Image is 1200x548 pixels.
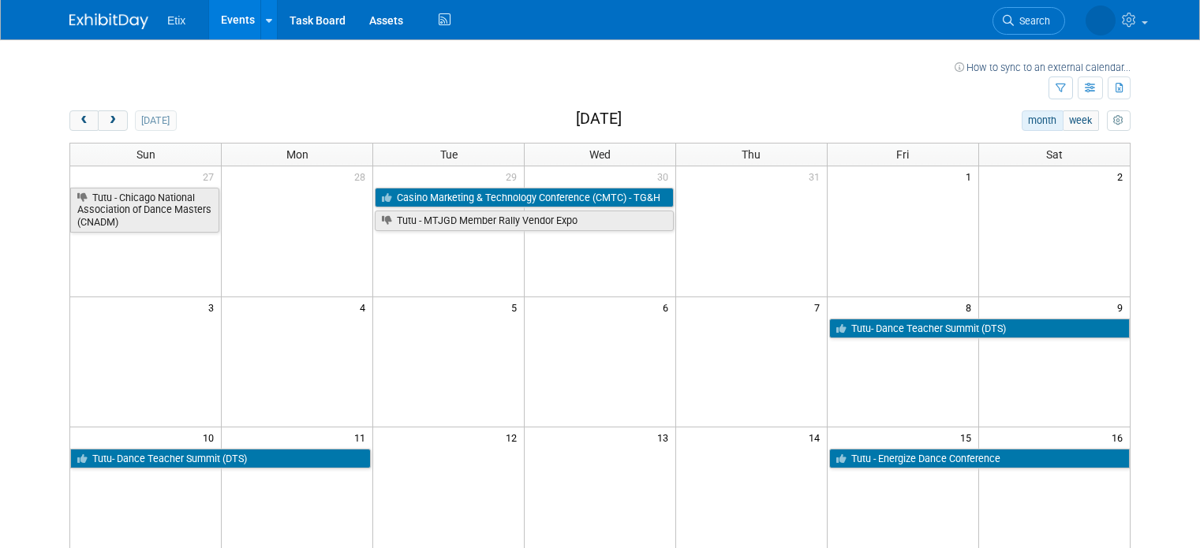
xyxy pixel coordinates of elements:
span: Search [1014,15,1050,27]
span: 27 [201,166,221,186]
span: 30 [656,166,675,186]
a: Tutu - Chicago National Association of Dance Masters (CNADM) [70,188,219,233]
span: 13 [656,427,675,447]
button: next [98,110,127,131]
span: 10 [201,427,221,447]
span: 12 [504,427,524,447]
span: 16 [1110,427,1130,447]
button: [DATE] [135,110,177,131]
span: 14 [807,427,827,447]
img: ExhibitDay [69,13,148,29]
a: How to sync to an external calendar... [955,62,1131,73]
span: Fri [896,148,909,161]
span: 1 [964,166,978,186]
button: myCustomButton [1107,110,1131,131]
span: 31 [807,166,827,186]
a: Tutu- Dance Teacher Summit (DTS) [70,449,371,469]
a: Casino Marketing & Technology Conference (CMTC) - TG&H [375,188,674,208]
img: Amy Meyer [1086,6,1116,35]
h2: [DATE] [576,110,622,128]
a: Tutu - MTJGD Member Rally Vendor Expo [375,211,674,231]
button: prev [69,110,99,131]
span: 6 [661,297,675,317]
a: Search [993,7,1065,35]
span: 5 [510,297,524,317]
span: Etix [167,14,185,27]
span: 4 [358,297,372,317]
span: 2 [1116,166,1130,186]
span: Mon [286,148,308,161]
span: 7 [813,297,827,317]
span: 28 [353,166,372,186]
button: week [1063,110,1099,131]
span: 8 [964,297,978,317]
span: Sun [136,148,155,161]
span: 9 [1116,297,1130,317]
span: 29 [504,166,524,186]
span: Wed [589,148,611,161]
a: Tutu- Dance Teacher Summit (DTS) [829,319,1130,339]
span: 3 [207,297,221,317]
span: Tue [440,148,458,161]
button: month [1022,110,1064,131]
a: Tutu - Energize Dance Conference [829,449,1130,469]
i: Personalize Calendar [1113,116,1123,126]
span: Thu [742,148,761,161]
span: 11 [353,427,372,447]
span: Sat [1046,148,1063,161]
span: 15 [959,427,978,447]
